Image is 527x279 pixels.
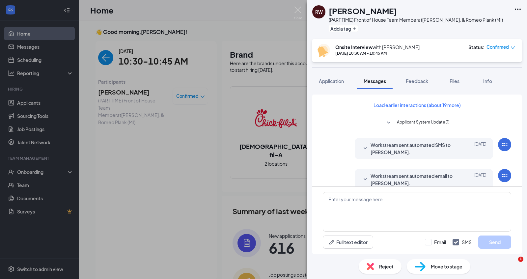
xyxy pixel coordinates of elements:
[514,5,522,13] svg: Ellipses
[352,27,356,31] svg: Plus
[518,257,523,262] span: 1
[406,78,428,84] span: Feedback
[371,172,457,187] span: Workstream sent automated email to [PERSON_NAME].
[511,45,515,50] span: down
[431,263,462,270] span: Move to stage
[397,119,450,127] span: Applicant System Update (1)
[385,119,450,127] button: SmallChevronDownApplicant System Update (1)
[486,44,509,50] span: Confirmed
[335,44,373,50] b: Onsite Interview
[319,78,344,84] span: Application
[329,25,358,32] button: PlusAdd a tag
[385,119,393,127] svg: SmallChevronDown
[328,239,335,245] svg: Pen
[315,9,323,15] div: RW
[329,5,397,16] h1: [PERSON_NAME]
[478,236,511,249] button: Send
[474,141,486,156] span: [DATE]
[335,44,420,50] div: with [PERSON_NAME]
[329,16,503,23] div: (PART TIME) Front of House Team Member at [PERSON_NAME]. & Romeo Plank (MI)
[501,172,509,180] svg: WorkstreamLogo
[474,172,486,187] span: [DATE]
[335,50,420,56] div: [DATE] 10:30 AM - 10:45 AM
[501,141,509,149] svg: WorkstreamLogo
[371,141,457,156] span: Workstream sent automated SMS to [PERSON_NAME].
[468,44,485,50] div: Status :
[483,78,492,84] span: Info
[323,236,373,249] button: Full text editorPen
[505,257,520,272] iframe: Intercom live chat
[368,100,466,110] button: Load earlier interactions (about 19 more)
[364,78,386,84] span: Messages
[361,176,369,183] svg: SmallChevronDown
[361,145,369,153] svg: SmallChevronDown
[450,78,459,84] span: Files
[379,263,394,270] span: Reject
